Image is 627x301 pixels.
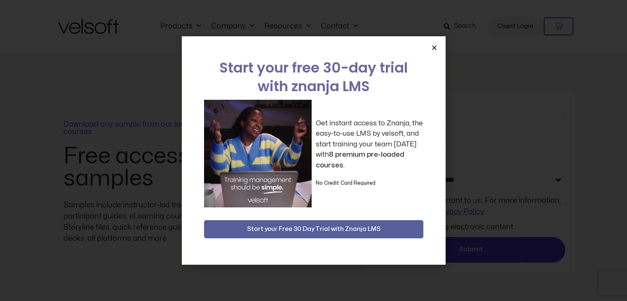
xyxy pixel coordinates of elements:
[204,220,423,238] button: Start your Free 30 Day Trial with Znanja LMS
[204,59,423,96] h2: Start your free 30-day trial with znanja LMS
[247,224,380,234] span: Start your Free 30 Day Trial with Znanja LMS
[316,118,423,171] p: Get instant access to Znanja, the easy-to-use LMS by velsoft, and start training your team [DATE]...
[204,100,312,207] img: a woman sitting at her laptop dancing
[431,45,437,51] a: Close
[316,181,376,186] strong: No Credit Card Required
[316,151,404,169] strong: 8 premium pre-loaded courses
[522,283,623,301] iframe: chat widget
